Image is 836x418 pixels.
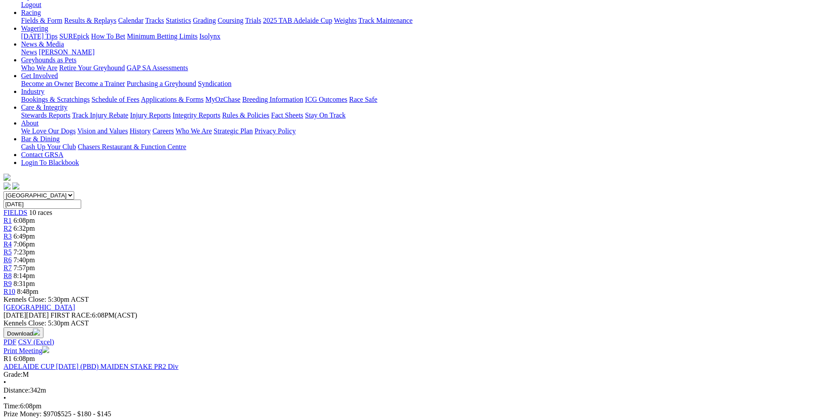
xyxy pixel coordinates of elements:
[4,394,6,402] span: •
[21,143,76,150] a: Cash Up Your Club
[127,64,188,71] a: GAP SA Assessments
[118,17,144,24] a: Calendar
[4,363,179,370] a: ADELAIDE CUP [DATE] (PBD) MAIDEN STAKE PR2 Div
[21,32,832,40] div: Wagering
[14,232,35,240] span: 6:49pm
[127,32,197,40] a: Minimum Betting Limits
[255,127,296,135] a: Privacy Policy
[21,48,832,56] div: News & Media
[145,17,164,24] a: Tracks
[39,48,94,56] a: [PERSON_NAME]
[21,56,76,64] a: Greyhounds as Pets
[78,143,186,150] a: Chasers Restaurant & Function Centre
[242,96,303,103] a: Breeding Information
[4,248,12,256] span: R5
[72,111,128,119] a: Track Injury Rebate
[14,217,35,224] span: 6:08pm
[172,111,220,119] a: Integrity Reports
[4,327,43,338] button: Download
[4,296,89,303] span: Kennels Close: 5:30pm ACST
[21,80,832,88] div: Get Involved
[21,17,832,25] div: Racing
[21,143,832,151] div: Bar & Dining
[4,386,30,394] span: Distance:
[21,48,37,56] a: News
[4,319,832,327] div: Kennels Close: 5:30pm ACST
[218,17,244,24] a: Coursing
[305,96,347,103] a: ICG Outcomes
[4,232,12,240] span: R3
[33,329,40,336] img: download.svg
[4,304,75,311] a: [GEOGRAPHIC_DATA]
[17,288,39,295] span: 8:48pm
[21,9,41,16] a: Racing
[14,256,35,264] span: 7:40pm
[334,17,357,24] a: Weights
[4,338,832,346] div: Download
[4,209,27,216] a: FIELDS
[4,240,12,248] a: R4
[91,96,139,103] a: Schedule of Fees
[4,355,12,362] span: R1
[21,80,73,87] a: Become an Owner
[14,280,35,287] span: 8:31pm
[42,346,49,353] img: printer.svg
[21,111,70,119] a: Stewards Reports
[199,32,220,40] a: Isolynx
[4,264,12,272] a: R7
[4,386,832,394] div: 342m
[4,311,49,319] span: [DATE]
[305,111,345,119] a: Stay On Track
[21,159,79,166] a: Login To Blackbook
[77,127,128,135] a: Vision and Values
[21,96,90,103] a: Bookings & Scratchings
[12,182,19,189] img: twitter.svg
[21,40,64,48] a: News & Media
[4,379,6,386] span: •
[50,311,92,319] span: FIRST RACE:
[21,127,832,135] div: About
[271,111,303,119] a: Fact Sheets
[222,111,269,119] a: Rules & Policies
[14,225,35,232] span: 6:32pm
[4,200,81,209] input: Select date
[21,17,62,24] a: Fields & Form
[4,256,12,264] a: R6
[4,225,12,232] span: R2
[91,32,126,40] a: How To Bet
[214,127,253,135] a: Strategic Plan
[14,248,35,256] span: 7:23pm
[59,64,125,71] a: Retire Your Greyhound
[64,17,116,24] a: Results & Replays
[14,272,35,279] span: 8:14pm
[50,311,137,319] span: 6:08PM(ACST)
[21,25,48,32] a: Wagering
[14,355,35,362] span: 6:08pm
[4,347,49,354] a: Print Meeting
[21,72,58,79] a: Get Involved
[21,104,68,111] a: Care & Integrity
[4,272,12,279] span: R8
[4,371,23,378] span: Grade:
[59,32,89,40] a: SUREpick
[21,127,75,135] a: We Love Our Dogs
[4,402,832,410] div: 6:08pm
[21,32,57,40] a: [DATE] Tips
[4,288,15,295] a: R10
[166,17,191,24] a: Statistics
[18,338,54,346] a: CSV (Excel)
[21,111,832,119] div: Care & Integrity
[198,80,231,87] a: Syndication
[29,209,52,216] span: 10 races
[152,127,174,135] a: Careers
[4,371,832,379] div: M
[4,338,16,346] a: PDF
[193,17,216,24] a: Grading
[141,96,204,103] a: Applications & Forms
[21,64,57,71] a: Who We Are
